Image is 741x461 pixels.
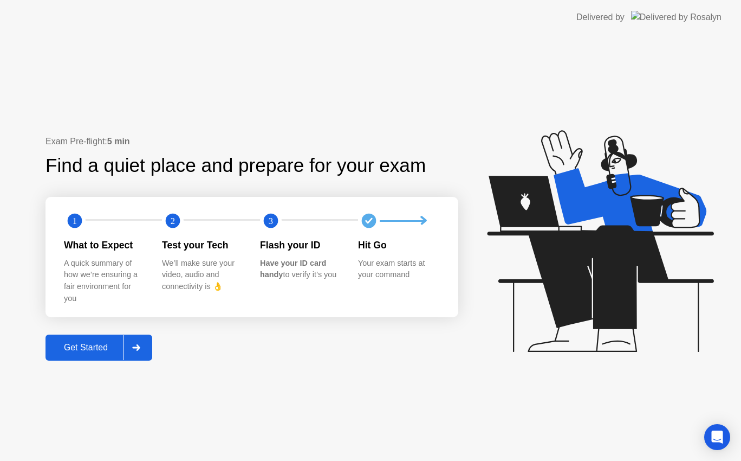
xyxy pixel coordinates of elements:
div: Exam Pre-flight: [45,135,458,148]
div: to verify it’s you [260,258,341,281]
div: Find a quiet place and prepare for your exam [45,151,427,180]
div: Get Started [49,343,123,353]
div: What to Expect [64,238,145,252]
div: Open Intercom Messenger [704,424,730,450]
div: A quick summary of how we’re ensuring a fair environment for you [64,258,145,304]
div: Your exam starts at your command [358,258,439,281]
img: Delivered by Rosalyn [631,11,721,23]
div: Flash your ID [260,238,341,252]
text: 1 [73,216,77,226]
b: Have your ID card handy [260,259,326,279]
div: We’ll make sure your video, audio and connectivity is 👌 [162,258,243,293]
div: Hit Go [358,238,439,252]
button: Get Started [45,335,152,361]
div: Test your Tech [162,238,243,252]
div: Delivered by [576,11,625,24]
text: 3 [269,216,273,226]
text: 2 [171,216,175,226]
b: 5 min [107,137,130,146]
